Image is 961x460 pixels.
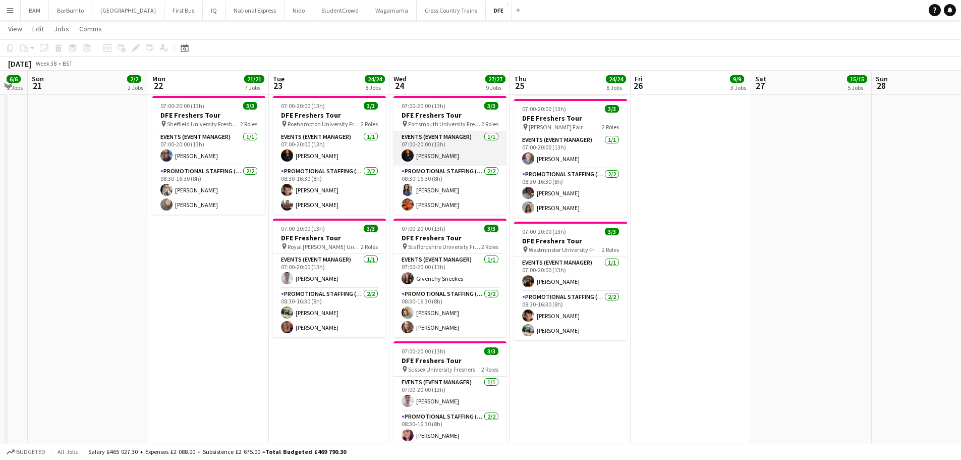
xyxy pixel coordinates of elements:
[273,288,386,337] app-card-role: Promotional Staffing (Brand Ambassadors)2/208:30-16:30 (8h)[PERSON_NAME][PERSON_NAME]
[5,446,47,457] button: Budgeted
[128,84,143,91] div: 2 Jobs
[245,84,264,91] div: 7 Jobs
[393,166,506,215] app-card-role: Promotional Staffing (Brand Ambassadors)2/208:30-16:30 (8h)[PERSON_NAME][PERSON_NAME]
[88,448,346,455] div: Salary £465 027.30 + Expenses £2 088.00 + Subsistence £2 675.00 =
[522,105,566,113] span: 07:00-20:00 (13h)
[633,80,643,91] span: 26
[16,448,45,455] span: Budgeted
[8,24,22,33] span: View
[365,84,384,91] div: 8 Jobs
[755,74,766,83] span: Sat
[288,120,361,128] span: Roehampton University Freshers Fair
[484,102,498,110] span: 3/3
[730,84,746,91] div: 3 Jobs
[481,120,498,128] span: 2 Roles
[514,74,527,83] span: Thu
[273,254,386,288] app-card-role: Events (Event Manager)1/107:00-20:00 (13h)[PERSON_NAME]
[408,120,481,128] span: Portsmouth University Freshers Fair
[514,222,627,340] app-job-card: 07:00-20:00 (13h)3/3DFE Freshers Tour Westminster University Freshers Fair2 RolesEvents (Event Ma...
[602,123,619,131] span: 2 Roles
[365,75,385,83] span: 24/24
[408,243,481,250] span: Staffordshire University Freshers Fair
[281,225,325,232] span: 07:00-20:00 (13h)
[408,366,481,373] span: Sussex University Freshers Fair
[486,84,505,91] div: 9 Jobs
[529,246,602,253] span: Westminster University Freshers Fair
[4,22,26,35] a: View
[21,1,49,20] button: BAM
[273,96,386,215] app-job-card: 07:00-20:00 (13h)3/3DFE Freshers Tour Roehampton University Freshers Fair2 RolesEvents (Event Man...
[605,228,619,235] span: 3/3
[225,1,285,20] button: National Express
[151,80,165,91] span: 22
[55,448,80,455] span: All jobs
[393,74,407,83] span: Wed
[30,80,44,91] span: 21
[514,99,627,218] div: 07:00-20:00 (13h)3/3DFE Freshers Tour [PERSON_NAME] Fair2 RolesEvents (Event Manager)1/107:00-20:...
[49,1,92,20] button: BarBurrito
[606,84,626,91] div: 8 Jobs
[273,166,386,215] app-card-role: Promotional Staffing (Brand Ambassadors)2/208:30-16:30 (8h)[PERSON_NAME][PERSON_NAME]
[271,80,285,91] span: 23
[167,120,240,128] span: Sheffield University Freshers Fair
[602,246,619,253] span: 2 Roles
[417,1,486,20] button: Cross Country Trains
[513,80,527,91] span: 25
[127,75,141,83] span: 2/2
[364,102,378,110] span: 3/3
[529,123,583,131] span: [PERSON_NAME] Fair
[876,74,888,83] span: Sun
[313,1,367,20] button: StudentCrowd
[514,114,627,123] h3: DFE Freshers Tour
[847,75,867,83] span: 15/15
[244,75,264,83] span: 21/21
[92,1,164,20] button: [GEOGRAPHIC_DATA]
[514,236,627,245] h3: DFE Freshers Tour
[33,60,59,67] span: Week 38
[361,243,378,250] span: 2 Roles
[754,80,766,91] span: 27
[273,219,386,337] app-job-card: 07:00-20:00 (13h)3/3DFE Freshers Tour Royal [PERSON_NAME] University Freshers Fair2 RolesEvents (...
[364,225,378,232] span: 3/3
[7,84,23,91] div: 2 Jobs
[152,131,265,166] app-card-role: Events (Event Manager)1/107:00-20:00 (13h)[PERSON_NAME]
[281,102,325,110] span: 07:00-20:00 (13h)
[393,111,506,120] h3: DFE Freshers Tour
[486,1,512,20] button: DFE
[481,243,498,250] span: 2 Roles
[75,22,106,35] a: Comms
[152,96,265,215] app-job-card: 07:00-20:00 (13h)3/3DFE Freshers Tour Sheffield University Freshers Fair2 RolesEvents (Event Mana...
[393,356,506,365] h3: DFE Freshers Tour
[164,1,203,20] button: First Bus
[288,243,361,250] span: Royal [PERSON_NAME] University Freshers Fair
[514,134,627,169] app-card-role: Events (Event Manager)1/107:00-20:00 (13h)[PERSON_NAME]
[522,228,566,235] span: 07:00-20:00 (13h)
[393,377,506,411] app-card-role: Events (Event Manager)1/107:00-20:00 (13h)[PERSON_NAME]
[393,96,506,215] app-job-card: 07:00-20:00 (13h)3/3DFE Freshers Tour Portsmouth University Freshers Fair2 RolesEvents (Event Man...
[273,111,386,120] h3: DFE Freshers Tour
[28,22,48,35] a: Edit
[847,84,867,91] div: 5 Jobs
[265,448,346,455] span: Total Budgeted £469 790.30
[160,102,204,110] span: 07:00-20:00 (13h)
[393,341,506,460] app-job-card: 07:00-20:00 (13h)3/3DFE Freshers Tour Sussex University Freshers Fair2 RolesEvents (Event Manager...
[243,102,257,110] span: 3/3
[402,347,445,355] span: 07:00-20:00 (13h)
[273,131,386,166] app-card-role: Events (Event Manager)1/107:00-20:00 (13h)[PERSON_NAME]
[402,225,445,232] span: 07:00-20:00 (13h)
[361,120,378,128] span: 2 Roles
[240,120,257,128] span: 2 Roles
[152,111,265,120] h3: DFE Freshers Tour
[874,80,888,91] span: 28
[393,131,506,166] app-card-role: Events (Event Manager)1/107:00-20:00 (13h)[PERSON_NAME]
[484,347,498,355] span: 3/3
[203,1,225,20] button: IQ
[635,74,643,83] span: Fri
[32,24,44,33] span: Edit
